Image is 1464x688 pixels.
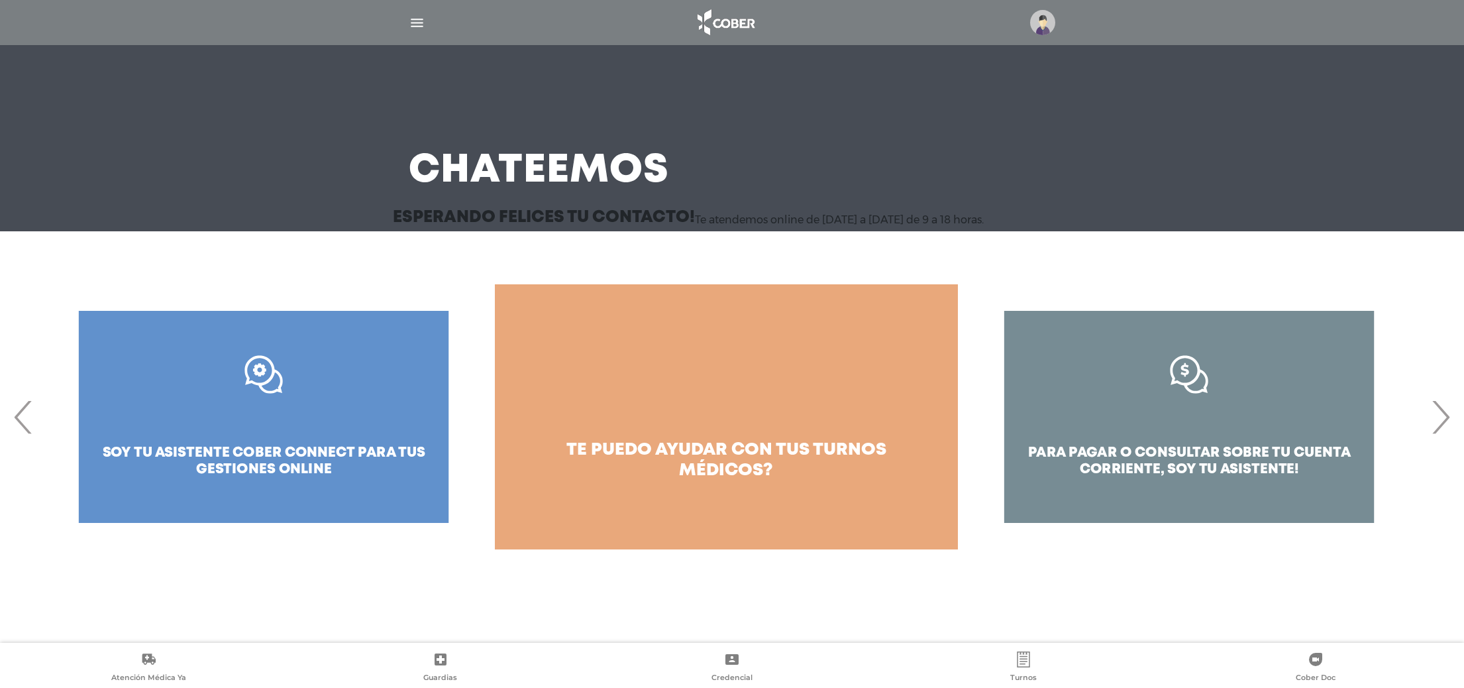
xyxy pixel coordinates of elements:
p: Te atendemos online de [DATE] a [DATE] de 9 a 18 horas. [695,213,984,226]
h3: Esperando felices tu contacto! [393,209,695,226]
a: Cober Doc [1170,652,1461,685]
a: te puedo ayudar con tus turnos médicos? [495,284,957,549]
a: Turnos [878,652,1169,685]
img: Cober_menu-lines-white.svg [409,15,425,31]
span: Turnos [1010,673,1037,685]
h3: Chateemos [409,154,669,188]
a: Atención Médica Ya [3,652,294,685]
span: Credencial [711,673,753,685]
span: te puedo ayudar con tus [566,442,810,458]
a: Guardias [294,652,586,685]
span: Next [1428,381,1453,453]
a: Credencial [586,652,878,685]
span: Atención Médica Ya [111,673,186,685]
img: logo_cober_home-white.png [690,7,760,38]
span: Guardias [423,673,457,685]
img: profile-placeholder.svg [1030,10,1055,35]
span: Cober Doc [1296,673,1335,685]
span: Previous [11,381,36,453]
